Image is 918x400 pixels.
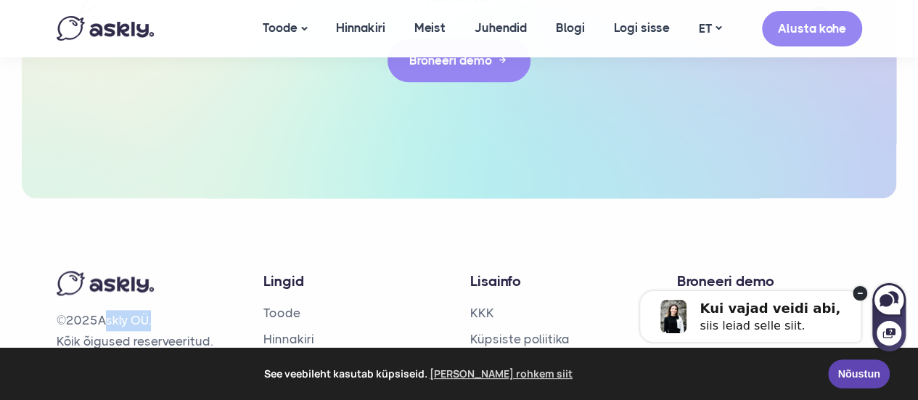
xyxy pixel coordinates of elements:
[609,264,907,353] iframe: Askly chat
[762,11,862,46] a: Alusta kohe
[470,332,570,346] a: Küpsiste poliitika
[57,16,154,41] img: Askly
[21,363,818,385] span: See veebileht kasutab küpsiseid.
[427,363,575,385] a: learn more about cookies
[828,359,890,388] a: Nõustun
[470,271,655,292] h4: Lisainfo
[66,313,98,327] span: 2025
[57,310,242,352] p: © Askly OÜ. Kõik õigused reserveeritud.
[388,39,530,82] a: Broneeri demo
[263,271,448,292] h4: Lingid
[684,18,736,39] a: ET
[470,306,494,320] a: KKK
[263,306,300,320] a: Toode
[57,271,154,295] img: Askly logo
[263,332,314,346] a: Hinnakiri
